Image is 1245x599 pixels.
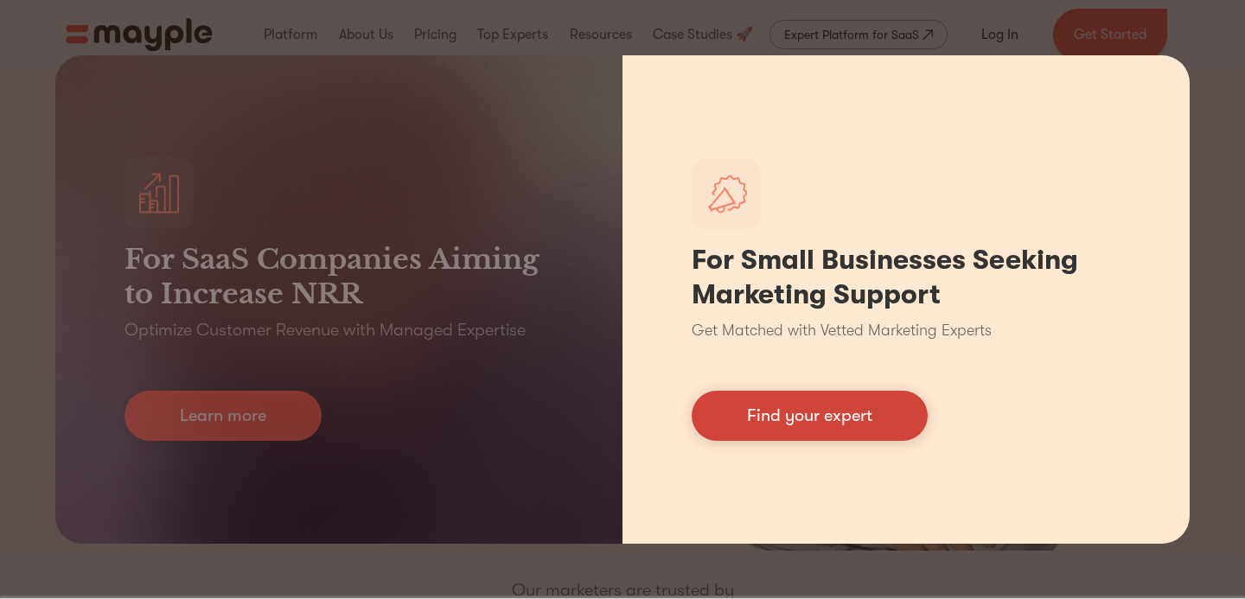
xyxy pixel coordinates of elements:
[692,391,928,441] a: Find your expert
[124,242,553,311] h3: For SaaS Companies Aiming to Increase NRR
[124,391,322,441] a: Learn more
[692,319,992,342] p: Get Matched with Vetted Marketing Experts
[124,318,526,342] p: Optimize Customer Revenue with Managed Expertise
[692,243,1120,312] h1: For Small Businesses Seeking Marketing Support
